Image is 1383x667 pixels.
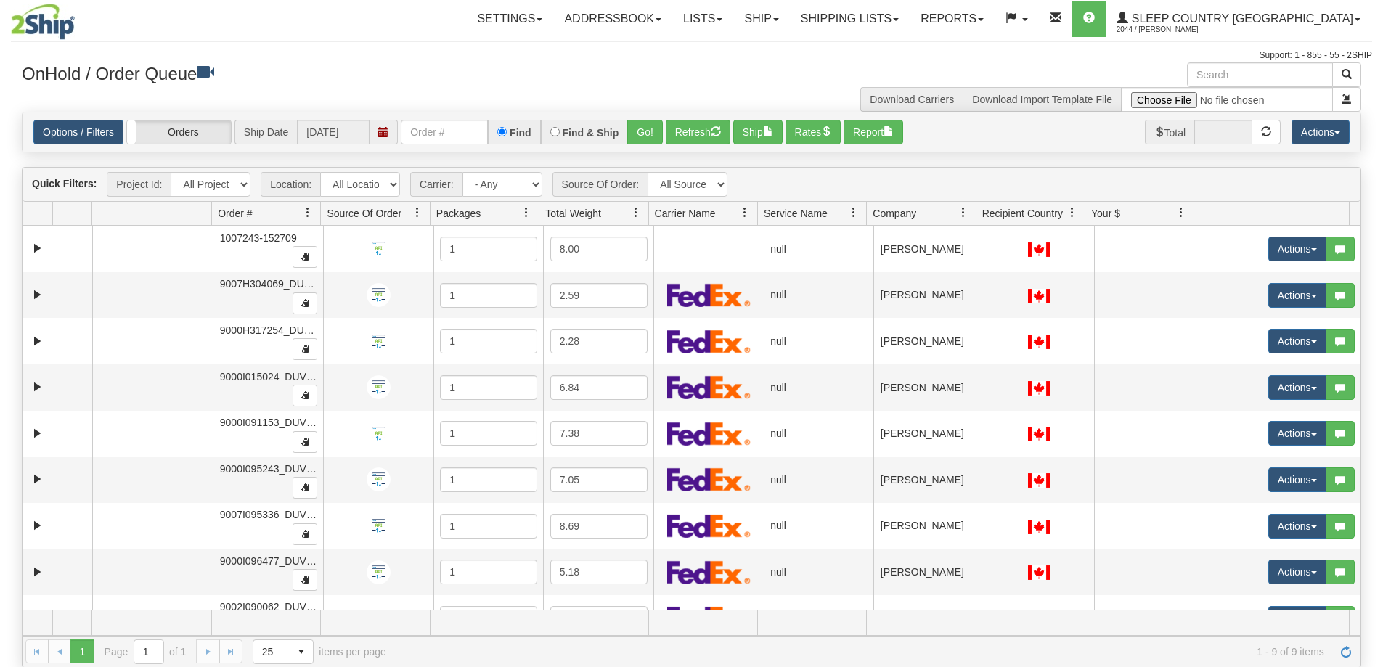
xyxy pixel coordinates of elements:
[28,517,46,535] a: Expand
[11,49,1372,62] div: Support: 1 - 855 - 55 - 2SHIP
[1187,62,1333,87] input: Search
[844,120,903,144] button: Report
[1268,560,1326,584] button: Actions
[367,237,391,261] img: API
[293,431,317,453] button: Copy to clipboard
[1268,283,1326,308] button: Actions
[667,560,751,584] img: FedEx Express®
[870,94,954,105] a: Download Carriers
[624,200,648,225] a: Total Weight filter column settings
[220,509,319,520] span: 9007I095336_DUVET
[873,272,984,319] td: [PERSON_NAME]
[70,639,94,663] span: Page 1
[405,200,430,225] a: Source Of Order filter column settings
[563,128,619,138] label: Find & Ship
[982,206,1063,221] span: Recipient Country
[28,240,46,258] a: Expand
[1292,120,1350,144] button: Actions
[666,120,730,144] button: Refresh
[764,364,874,411] td: null
[552,172,648,197] span: Source Of Order:
[293,477,317,499] button: Copy to clipboard
[28,609,46,627] a: Expand
[367,467,391,491] img: API
[33,120,123,144] a: Options / Filters
[873,364,984,411] td: [PERSON_NAME]
[1060,200,1085,225] a: Recipient Country filter column settings
[841,200,866,225] a: Service Name filter column settings
[407,646,1324,658] span: 1 - 9 of 9 items
[1334,639,1358,663] a: Refresh
[1332,62,1361,87] button: Search
[436,206,481,221] span: Packages
[1117,22,1225,37] span: 2044 / [PERSON_NAME]
[1350,259,1382,407] iframe: chat widget
[262,645,281,659] span: 25
[295,200,320,225] a: Order # filter column settings
[28,332,46,351] a: Expand
[1028,381,1050,396] img: CA
[220,463,319,475] span: 9000I095243_DUVET
[1268,375,1326,400] button: Actions
[261,172,320,197] span: Location:
[28,563,46,581] a: Expand
[733,120,783,144] button: Ship
[1268,606,1326,631] button: Actions
[1128,12,1353,25] span: Sleep Country [GEOGRAPHIC_DATA]
[220,417,319,428] span: 9000I091153_DUVET
[873,318,984,364] td: [PERSON_NAME]
[1028,289,1050,303] img: CA
[873,411,984,457] td: [PERSON_NAME]
[764,503,874,549] td: null
[764,226,874,272] td: null
[733,200,757,225] a: Carrier Name filter column settings
[220,324,324,336] span: 9000H317254_DUVET
[367,422,391,446] img: API
[764,411,874,457] td: null
[1106,1,1371,37] a: Sleep Country [GEOGRAPHIC_DATA] 2044 / [PERSON_NAME]
[733,1,789,37] a: Ship
[873,226,984,272] td: [PERSON_NAME]
[293,338,317,360] button: Copy to clipboard
[220,232,297,244] span: 1007243-152709
[1028,565,1050,580] img: CA
[234,120,297,144] span: Ship Date
[764,549,874,595] td: null
[1268,329,1326,353] button: Actions
[367,514,391,538] img: API
[667,375,751,399] img: FedEx Express®
[32,176,97,191] label: Quick Filters:
[367,606,391,630] img: API
[764,206,828,221] span: Service Name
[11,4,75,40] img: logo2044.jpg
[951,200,976,225] a: Company filter column settings
[1028,473,1050,488] img: CA
[107,172,171,197] span: Project Id:
[873,503,984,549] td: [PERSON_NAME]
[672,1,733,37] a: Lists
[1028,520,1050,534] img: CA
[253,639,314,664] span: Page sizes drop down
[410,172,462,197] span: Carrier:
[327,206,401,221] span: Source Of Order
[105,639,187,664] span: Page of 1
[790,1,910,37] a: Shipping lists
[28,286,46,304] a: Expand
[873,595,984,642] td: [PERSON_NAME]
[23,168,1360,202] div: grid toolbar
[293,569,317,591] button: Copy to clipboard
[220,371,319,382] span: 9000I015024_DUVET
[764,272,874,319] td: null
[627,120,663,144] button: Go!
[764,318,874,364] td: null
[1091,206,1120,221] span: Your $
[1268,514,1326,539] button: Actions
[1028,427,1050,441] img: CA
[1028,335,1050,349] img: CA
[1268,467,1326,492] button: Actions
[667,283,751,307] img: FedEx Express®
[667,606,751,630] img: FedEx Express®
[293,292,317,314] button: Copy to clipboard
[786,120,841,144] button: Rates
[220,278,324,290] span: 9007H304069_DUVET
